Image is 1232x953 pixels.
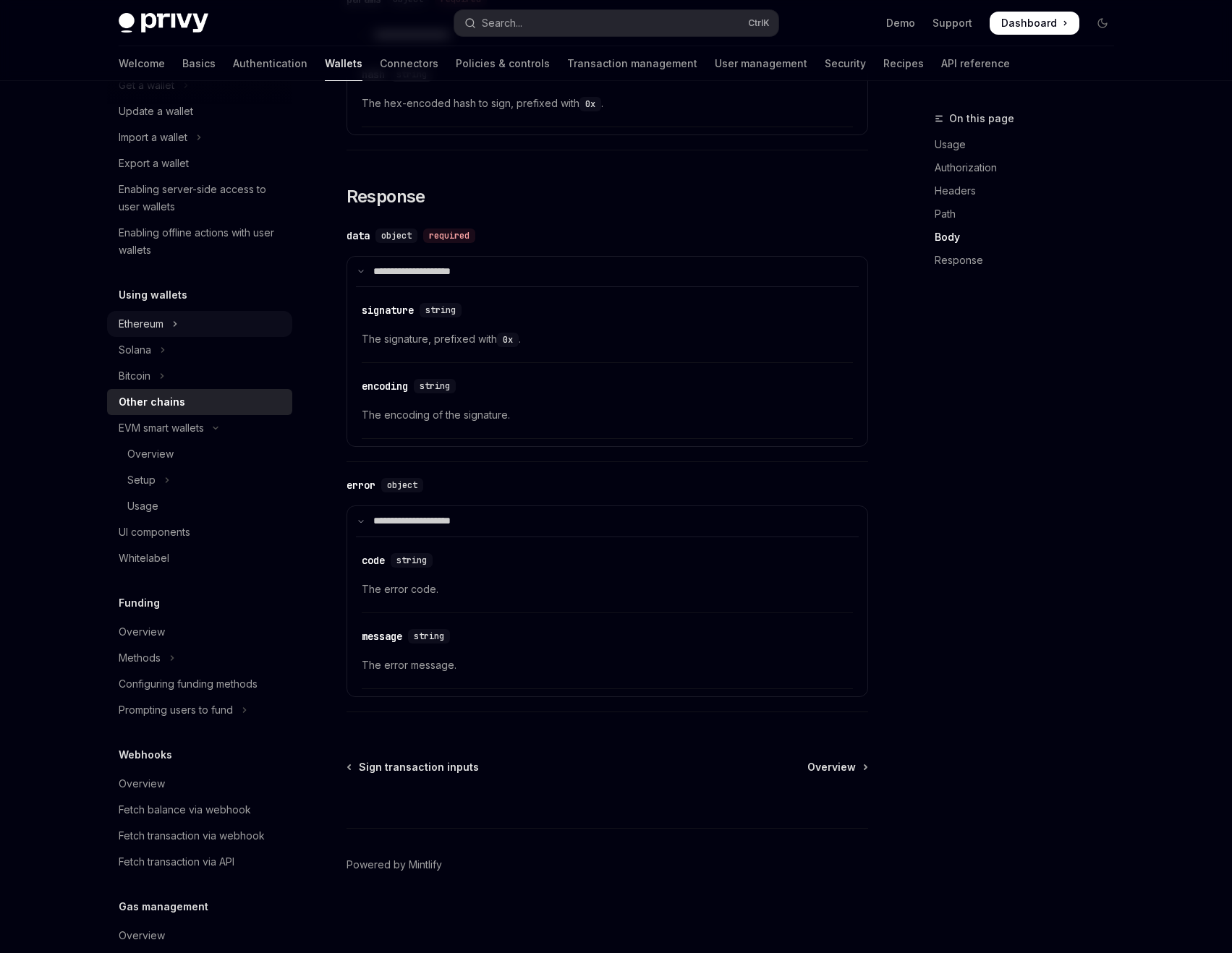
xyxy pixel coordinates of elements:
[107,645,292,671] button: Toggle Methods section
[107,771,292,797] a: Overview
[107,176,292,220] a: Enabling server-side access to user wallets
[807,760,867,774] a: Overview
[119,550,169,567] div: Whitelabel
[380,46,438,81] a: Connectors
[107,493,292,519] a: Usage
[107,823,292,849] a: Fetch transaction via webhook
[1001,16,1057,30] span: Dashboard
[935,179,1126,202] a: Headers
[362,303,414,317] div: signature
[119,367,150,385] div: Bitcoin
[233,46,307,81] a: Authentication
[107,697,292,723] button: Toggle Prompting users to fund section
[347,228,370,243] div: data
[362,581,853,598] span: The error code.
[119,775,165,792] div: Overview
[107,619,292,645] a: Overview
[387,479,417,491] span: object
[107,220,292,263] a: Enabling offline actions with user wallets
[935,226,1126,249] a: Body
[107,337,292,363] button: Toggle Solana section
[567,46,697,81] a: Transaction management
[119,393,185,411] div: Other chains
[119,701,233,719] div: Prompting users to fund
[949,110,1014,127] span: On this page
[119,746,172,764] h5: Webhooks
[119,419,204,437] div: EVM smart wallets
[119,341,151,359] div: Solana
[482,14,522,32] div: Search...
[362,95,853,112] span: The hex-encoded hash to sign, prefixed with .
[1091,12,1114,35] button: Toggle dark mode
[182,46,216,81] a: Basics
[748,17,770,29] span: Ctrl K
[414,631,444,642] span: string
[119,523,190,541] div: UI components
[107,98,292,124] a: Update a wallet
[119,853,234,871] div: Fetch transaction via API
[362,330,853,348] span: The signature, prefixed with .
[883,46,924,81] a: Recipes
[579,97,601,111] code: 0x
[807,760,856,774] span: Overview
[119,675,258,693] div: Configuring funding methods
[935,249,1126,272] a: Response
[715,46,807,81] a: User management
[347,858,442,872] a: Powered by Mintlify
[825,46,866,81] a: Security
[119,224,284,259] div: Enabling offline actions with user wallets
[933,16,972,30] a: Support
[396,555,427,566] span: string
[497,333,519,347] code: 0x
[325,46,362,81] a: Wallets
[107,150,292,176] a: Export a wallet
[119,623,165,641] div: Overview
[119,181,284,215] div: Enabling server-side access to user wallets
[423,228,475,243] div: required
[362,657,853,674] span: The error message.
[119,155,189,172] div: Export a wallet
[107,849,292,875] a: Fetch transaction via API
[119,315,163,333] div: Ethereum
[119,801,251,819] div: Fetch balance via webhook
[941,46,1010,81] a: API reference
[348,760,479,774] a: Sign transaction inputs
[107,467,292,493] button: Toggle Setup section
[127,497,158,515] div: Usage
[935,202,1126,226] a: Path
[362,629,402,644] div: message
[107,519,292,545] a: UI components
[119,649,161,667] div: Methods
[990,12,1079,35] a: Dashboard
[107,441,292,467] a: Overview
[454,10,778,36] button: Open search
[107,545,292,571] a: Whitelabel
[119,103,193,120] div: Update a wallet
[456,46,550,81] a: Policies & controls
[119,129,187,146] div: Import a wallet
[107,363,292,389] button: Toggle Bitcoin section
[420,380,450,392] span: string
[107,124,292,150] button: Toggle Import a wallet section
[119,827,265,845] div: Fetch transaction via webhook
[935,133,1126,156] a: Usage
[107,389,292,415] a: Other chains
[359,760,479,774] span: Sign transaction inputs
[107,415,292,441] button: Toggle EVM smart wallets section
[107,671,292,697] a: Configuring funding methods
[347,185,425,208] span: Response
[347,478,375,492] div: error
[119,46,165,81] a: Welcome
[362,379,408,393] div: encoding
[362,553,385,568] div: code
[119,927,165,944] div: Overview
[127,445,174,463] div: Overview
[119,594,160,612] h5: Funding
[119,898,208,915] h5: Gas management
[119,286,187,304] h5: Using wallets
[935,156,1126,179] a: Authorization
[127,471,156,489] div: Setup
[107,797,292,823] a: Fetch balance via webhook
[119,13,208,33] img: dark logo
[886,16,915,30] a: Demo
